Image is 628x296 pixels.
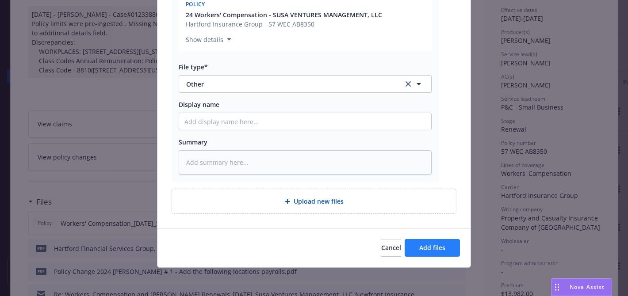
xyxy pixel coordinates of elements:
div: Drag to move [551,279,563,296]
span: Add files [419,243,445,252]
button: Nova Assist [551,278,612,296]
span: Cancel [381,243,401,252]
span: Nova Assist [570,283,605,291]
button: Cancel [381,239,401,257]
button: Add files [405,239,460,257]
